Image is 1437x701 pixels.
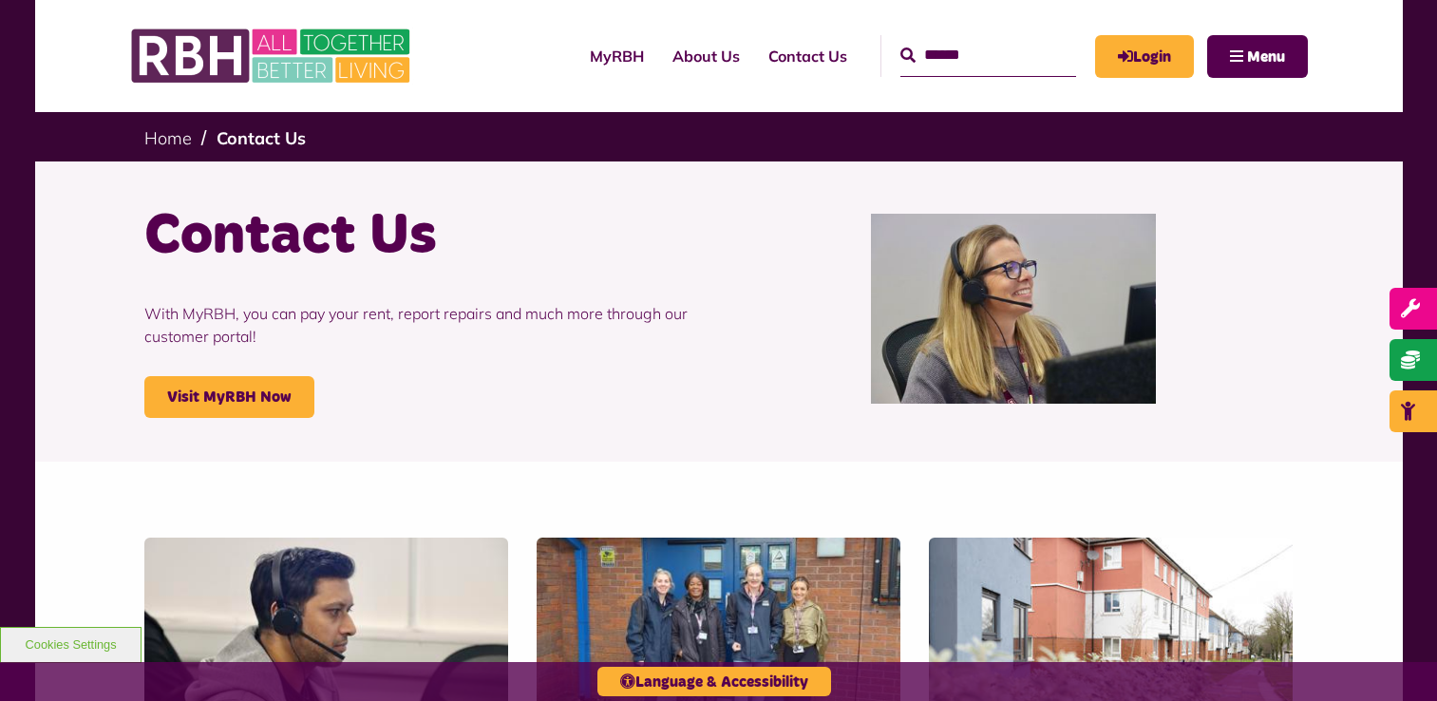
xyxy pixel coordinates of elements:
p: With MyRBH, you can pay your rent, report repairs and much more through our customer portal! [144,274,705,376]
a: Contact Us [754,30,861,82]
iframe: Netcall Web Assistant for live chat [1352,616,1437,701]
button: Language & Accessibility [597,667,831,696]
span: Menu [1247,49,1285,65]
img: RBH [130,19,415,93]
img: Contact Centre February 2024 (1) [871,214,1156,404]
a: MyRBH [576,30,658,82]
a: Contact Us [217,127,306,149]
a: Visit MyRBH Now [144,376,314,418]
button: Navigation [1207,35,1308,78]
a: MyRBH [1095,35,1194,78]
h1: Contact Us [144,199,705,274]
a: About Us [658,30,754,82]
a: Home [144,127,192,149]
